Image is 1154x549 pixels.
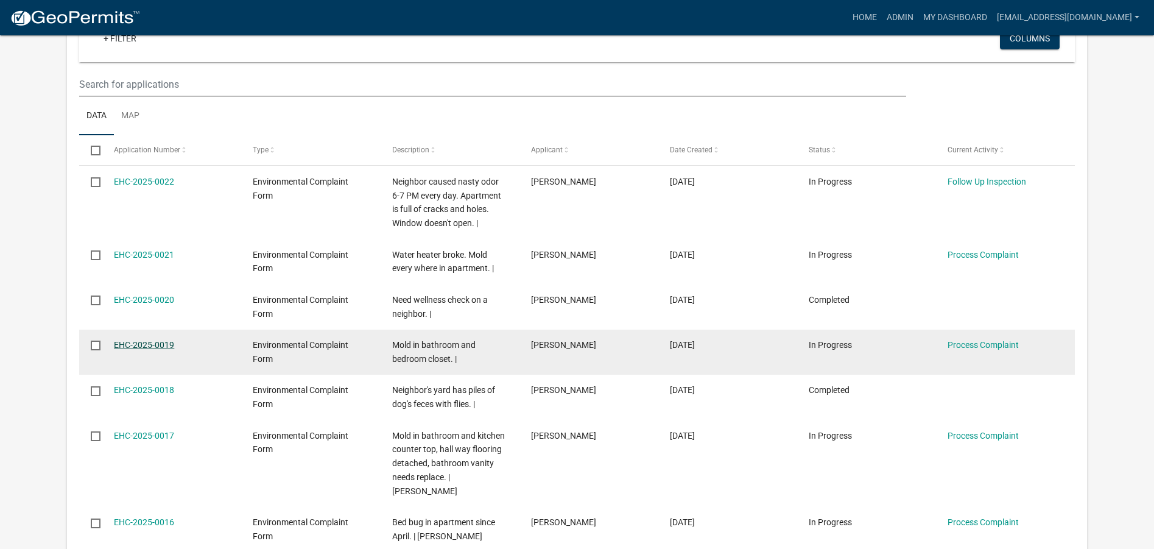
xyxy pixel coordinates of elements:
[531,517,596,527] span: Yen Dang
[253,340,348,364] span: Environmental Complaint Form
[392,517,495,541] span: Bed bug in apartment since April. | Samantha Rose
[241,135,380,165] datatable-header-cell: Type
[380,135,519,165] datatable-header-cell: Description
[670,385,695,395] span: 08/12/2025
[79,97,114,136] a: Data
[670,431,695,441] span: 08/11/2025
[531,340,596,350] span: Yen Dang
[79,135,102,165] datatable-header-cell: Select
[114,250,174,260] a: EHC-2025-0021
[658,135,797,165] datatable-header-cell: Date Created
[114,97,147,136] a: Map
[114,146,180,154] span: Application Number
[948,177,1026,186] a: Follow Up Inspection
[848,6,882,29] a: Home
[531,295,596,305] span: Yen Dang
[670,340,695,350] span: 08/12/2025
[809,431,852,441] span: In Progress
[936,135,1075,165] datatable-header-cell: Current Activity
[797,135,936,165] datatable-header-cell: Status
[114,431,174,441] a: EHC-2025-0017
[253,385,348,409] span: Environmental Complaint Form
[809,250,852,260] span: In Progress
[948,146,998,154] span: Current Activity
[114,295,174,305] a: EHC-2025-0020
[114,385,174,395] a: EHC-2025-0018
[948,431,1019,441] a: Process Complaint
[392,385,495,409] span: Neighbor's yard has piles of dog's feces with flies. |
[392,431,505,496] span: Mold in bathroom and kitchen counter top, hall way flooring detached, bathroom vanity needs repla...
[809,340,852,350] span: In Progress
[809,146,830,154] span: Status
[948,250,1019,260] a: Process Complaint
[670,146,712,154] span: Date Created
[531,250,596,260] span: Yen Dang
[392,146,429,154] span: Description
[253,517,348,541] span: Environmental Complaint Form
[948,517,1019,527] a: Process Complaint
[992,6,1144,29] a: [EMAIL_ADDRESS][DOMAIN_NAME]
[114,177,174,186] a: EHC-2025-0022
[670,295,695,305] span: 08/12/2025
[114,517,174,527] a: EHC-2025-0016
[918,6,992,29] a: My Dashboard
[519,135,658,165] datatable-header-cell: Applicant
[253,295,348,319] span: Environmental Complaint Form
[809,177,852,186] span: In Progress
[670,177,695,186] span: 08/13/2025
[531,177,596,186] span: Yen Dang
[392,295,488,319] span: Need wellness check on a neighbor. |
[809,517,852,527] span: In Progress
[1000,27,1060,49] button: Columns
[670,250,695,260] span: 08/12/2025
[392,250,494,274] span: Water heater broke. Mold every where in apartment. |
[531,146,563,154] span: Applicant
[531,431,596,441] span: Yen Dang
[253,177,348,200] span: Environmental Complaint Form
[102,135,241,165] datatable-header-cell: Application Number
[253,146,269,154] span: Type
[253,250,348,274] span: Environmental Complaint Form
[79,72,906,97] input: Search for applications
[392,177,501,228] span: Neighbor caused nasty odor 6-7 PM every day. Apartment is full of cracks and holes. Window doesn'...
[253,431,348,455] span: Environmental Complaint Form
[94,27,146,49] a: + Filter
[531,385,596,395] span: Yen Dang
[809,295,850,305] span: Completed
[114,340,174,350] a: EHC-2025-0019
[809,385,850,395] span: Completed
[670,517,695,527] span: 08/11/2025
[882,6,918,29] a: Admin
[392,340,476,364] span: Mold in bathroom and bedroom closet. |
[948,340,1019,350] a: Process Complaint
